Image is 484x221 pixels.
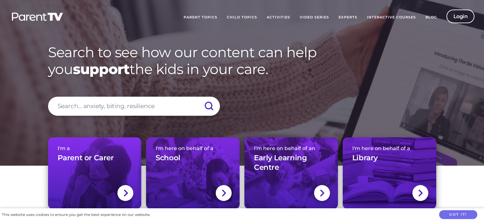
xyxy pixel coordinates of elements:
[58,145,132,151] span: I'm a
[48,97,220,116] input: Search... anxiety, biting, resilience
[254,153,328,172] h3: Early Learning Centre
[58,153,114,163] h3: Parent or Carer
[418,189,423,197] img: svg+xml;base64,PHN2ZyBlbmFibGUtYmFja2dyb3VuZD0ibmV3IDAgMCAxNC44IDI1LjciIHZpZXdCb3g9IjAgMCAxNC44ID...
[73,60,130,78] strong: support
[156,153,180,163] h3: School
[221,189,226,197] img: svg+xml;base64,PHN2ZyBlbmFibGUtYmFja2dyb3VuZD0ibmV3IDAgMCAxNC44IDI1LjciIHZpZXdCb3g9IjAgMCAxNC44ID...
[11,12,64,21] img: parenttv-logo-white.4c85aaf.svg
[2,211,150,218] div: This website uses cookies to ensure you get the best experience on our website.
[446,10,475,23] a: Login
[48,137,142,209] a: I'm aParent or Carer
[334,10,362,25] a: Experts
[362,10,421,25] a: Interactive Courses
[244,137,338,209] a: I'm here on behalf of anEarly Learning Centre
[439,210,477,219] button: Got it!
[48,44,436,78] h1: Search to see how our content can help you the kids in your care.
[352,145,427,151] span: I'm here on behalf of a
[179,10,222,25] a: Parent Topics
[319,189,324,197] img: svg+xml;base64,PHN2ZyBlbmFibGUtYmFja2dyb3VuZD0ibmV3IDAgMCAxNC44IDI1LjciIHZpZXdCb3g9IjAgMCAxNC44ID...
[198,97,220,116] input: Submit
[123,189,128,197] img: svg+xml;base64,PHN2ZyBlbmFibGUtYmFja2dyb3VuZD0ibmV3IDAgMCAxNC44IDI1LjciIHZpZXdCb3g9IjAgMCAxNC44ID...
[343,137,436,209] a: I'm here on behalf of aLibrary
[254,145,328,151] span: I'm here on behalf of an
[156,145,230,151] span: I'm here on behalf of a
[222,10,262,25] a: Child Topics
[421,10,442,25] a: Blog
[262,10,295,25] a: Activities
[146,137,240,209] a: I'm here on behalf of aSchool
[352,153,378,163] h3: Library
[295,10,334,25] a: Video Series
